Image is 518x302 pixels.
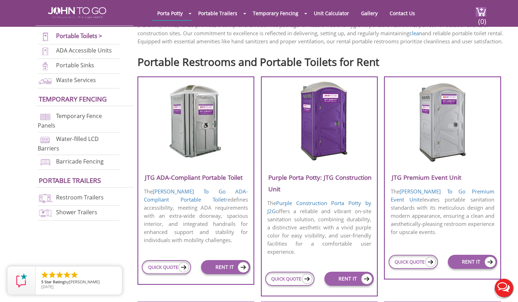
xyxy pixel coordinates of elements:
[409,81,476,162] img: JTG-Premium-Event-Unit.png
[144,188,248,203] a: [PERSON_NAME] To Go ADA-Compliant Portable Toilet
[201,260,250,274] a: RENT IT
[138,187,254,245] p: The redefines accessibility, meeting ADA requirements with an extra-wide doorway, spacious interi...
[38,158,53,167] img: barricade-fencing-icon-new.png
[48,7,106,18] img: JOHN to go
[138,21,507,45] p: [PERSON_NAME] To Go provides a comprehensive service package for hassle-free and hygienic portabl...
[193,6,243,20] a: Portable Trailers
[14,273,29,288] img: Review Rating
[409,30,422,37] a: clean
[55,271,64,279] li: 
[485,257,496,267] img: icon
[476,7,486,17] img: cart a
[178,262,189,272] img: icon
[138,53,507,68] h2: Portable Restrooms and Portable Toilets for Rent
[248,6,304,20] a: Temporary Fencing
[39,176,101,185] a: Portable trailers
[56,32,102,40] a: Portable Toilets >
[56,62,94,69] a: Portable Sinks
[478,11,486,26] span: (0)
[38,47,53,56] img: ADA-units-new.png
[385,172,500,183] h3: JTG Premium Event Unit
[69,279,100,284] span: [PERSON_NAME]
[41,280,116,285] span: by
[324,272,374,286] a: RENT IT
[391,188,495,203] a: [PERSON_NAME] To Go Premium Event Unit
[286,81,353,162] img: Purple-Porta-Potty-J2G-Construction-Unit.png
[385,187,500,237] p: The elevates portable sanitation standards with its meticulous design and modern appearance, ensu...
[41,279,43,284] span: 5
[70,271,79,279] li: 
[38,61,53,71] img: portable-sinks-new.png
[267,199,371,215] a: Purple Construction Porta Potty by J2G
[56,76,96,84] a: Waste Services
[44,279,65,284] span: Star Rating
[425,257,436,267] img: icon
[265,272,315,286] a: QUICK QUOTE
[56,158,104,166] a: Barricade Fencing
[38,32,53,42] img: portable-toilets-new.png
[38,135,99,152] a: Water-filled LCD Barriers
[56,193,104,201] a: Restroom Trailers
[63,271,71,279] li: 
[309,6,354,20] a: Unit Calculator
[152,6,188,20] a: Porta Potty
[262,172,377,195] h3: Purple Porta Potty: JTG Construction Unit
[138,172,254,183] h3: JTG ADA-Compliant Portable Toilet
[38,112,53,122] img: chan-link-fencing-new.png
[38,193,53,203] img: restroom-trailers-new.png
[490,274,518,302] button: Live Chat
[448,255,497,269] a: RENT IT
[38,112,102,129] a: Temporary Fence Panels
[356,6,383,20] a: Gallery
[39,14,86,23] a: Porta Potties
[389,255,438,269] a: QUICK QUOTE
[302,274,312,284] img: icon
[162,81,230,162] img: JTG-ADA-Compliant-Portable-Toilet.png
[56,47,112,55] a: ADA Accessible Units
[262,198,377,257] p: The offers a reliable and vibrant on-site sanitation solution, combining durability, a distinctiv...
[56,208,97,216] a: Shower Trailers
[361,273,372,284] img: icon
[39,94,107,103] a: Temporary Fencing
[142,260,191,274] a: QUICK QUOTE
[41,271,49,279] li: 
[38,135,53,144] img: water-filled%20barriers-new.png
[41,284,54,289] span: [DATE]
[48,271,56,279] li: 
[238,262,249,273] img: icon
[38,208,53,218] img: shower-trailers-new.png
[384,6,420,20] a: Contact Us
[38,76,53,86] img: waste-services-new.png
